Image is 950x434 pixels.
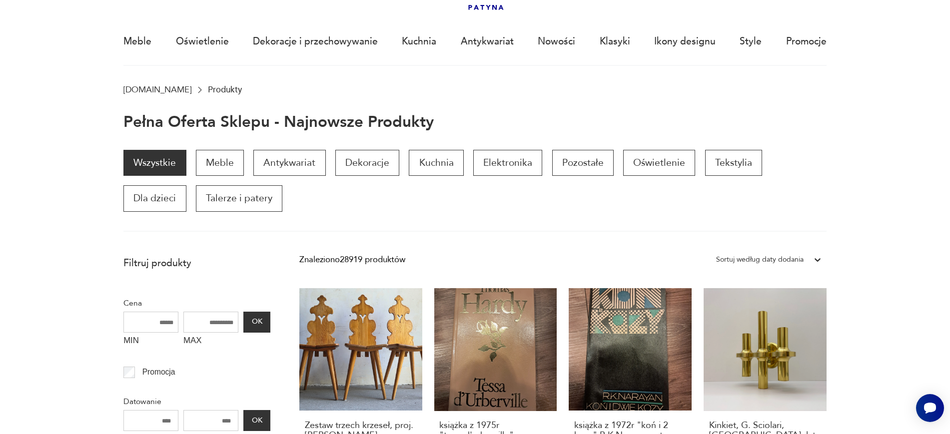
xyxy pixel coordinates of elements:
div: Znaleziono 28919 produktów [299,253,405,266]
a: Talerze i patery [196,185,282,211]
a: Oświetlenie [623,150,695,176]
p: Datowanie [123,395,270,408]
a: Pozostałe [552,150,614,176]
h1: Pełna oferta sklepu - najnowsze produkty [123,114,434,131]
button: OK [243,410,270,431]
div: Sortuj według daty dodania [716,253,804,266]
a: Meble [123,18,151,64]
a: Ikony designu [654,18,716,64]
label: MIN [123,333,178,352]
a: Tekstylia [705,150,762,176]
a: Nowości [538,18,575,64]
iframe: Smartsupp widget button [916,394,944,422]
a: Dekoracje i przechowywanie [253,18,378,64]
button: OK [243,312,270,333]
a: Elektronika [473,150,542,176]
a: Kuchnia [409,150,463,176]
p: Cena [123,297,270,310]
a: Klasyki [600,18,630,64]
p: Produkty [208,85,242,94]
a: [DOMAIN_NAME] [123,85,191,94]
a: Promocje [786,18,827,64]
a: Wszystkie [123,150,186,176]
a: Oświetlenie [176,18,229,64]
a: Kuchnia [402,18,436,64]
a: Meble [196,150,244,176]
a: Dekoracje [335,150,399,176]
a: Antykwariat [253,150,325,176]
a: Dla dzieci [123,185,186,211]
p: Filtruj produkty [123,257,270,270]
a: Antykwariat [461,18,514,64]
label: MAX [183,333,238,352]
a: Style [740,18,762,64]
p: Promocja [142,366,175,379]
